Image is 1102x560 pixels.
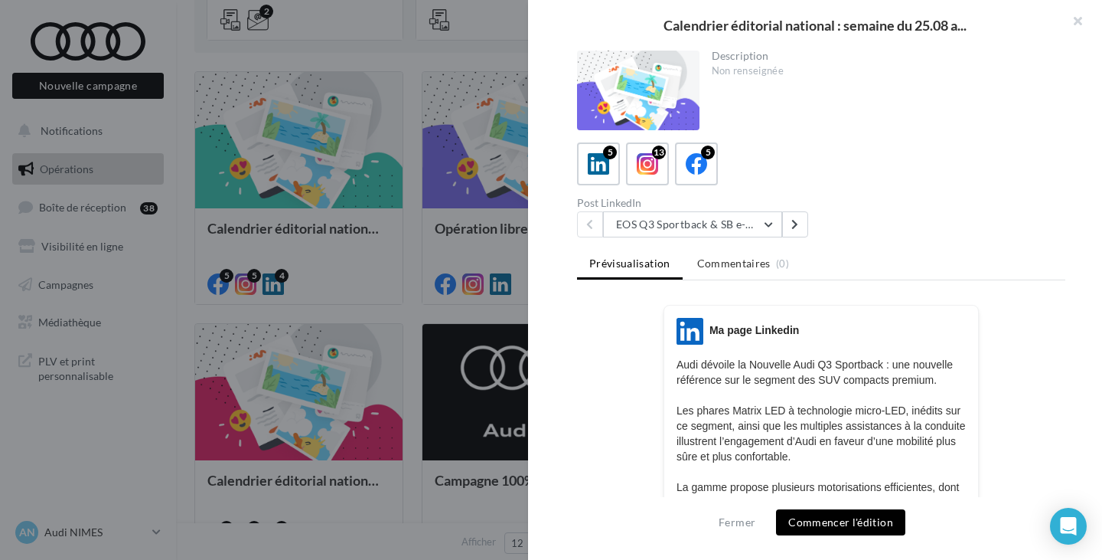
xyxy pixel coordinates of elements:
button: Fermer [712,513,761,532]
span: (0) [776,257,789,270]
button: Commencer l'édition [776,509,905,535]
div: 5 [603,146,617,159]
div: Ma page Linkedin [709,323,799,338]
div: 5 [701,146,715,159]
div: Description [712,51,1054,61]
button: EOS Q3 Sportback & SB e-Hybrid [603,211,782,237]
div: Open Intercom Messenger [1050,508,1087,545]
div: Post LinkedIn [577,198,815,208]
div: 13 [652,146,666,159]
span: Commentaires [697,256,771,271]
div: Non renseignée [712,64,1054,78]
span: Calendrier éditorial national : semaine du 25.08 a... [663,18,967,32]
